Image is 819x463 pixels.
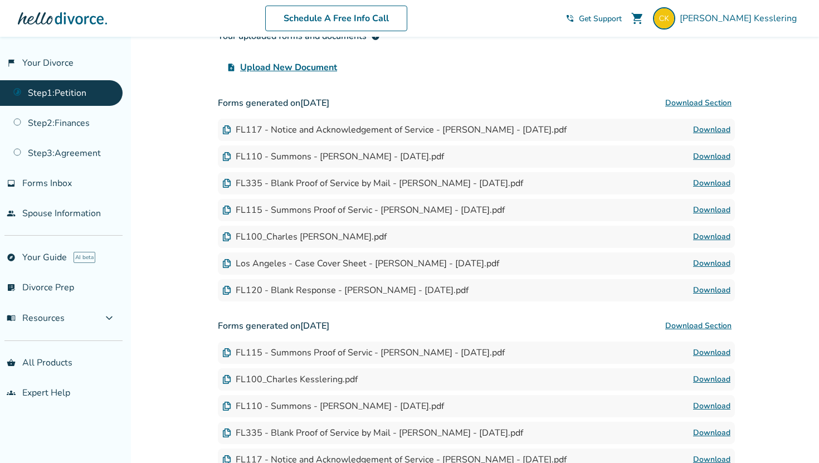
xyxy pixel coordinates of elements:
img: Document [222,375,231,384]
span: list_alt_check [7,283,16,292]
img: Document [222,152,231,161]
span: expand_more [103,311,116,325]
h3: Forms generated on [DATE] [218,92,735,114]
div: FL100_Charles [PERSON_NAME].pdf [222,231,387,243]
span: AI beta [74,252,95,263]
span: phone_in_talk [565,14,574,23]
img: Document [222,232,231,241]
h3: Forms generated on [DATE] [218,315,735,337]
img: Document [222,179,231,188]
span: [PERSON_NAME] Kesslering [680,12,801,25]
a: Download [693,203,730,217]
span: shopping_basket [7,358,16,367]
div: FL335 - Blank Proof of Service by Mail - [PERSON_NAME] - [DATE].pdf [222,427,523,439]
img: Document [222,125,231,134]
div: FL335 - Blank Proof of Service by Mail - [PERSON_NAME] - [DATE].pdf [222,177,523,189]
div: FL120 - Blank Response - [PERSON_NAME] - [DATE].pdf [222,284,469,296]
a: Schedule A Free Info Call [265,6,407,31]
span: inbox [7,179,16,188]
img: Document [222,259,231,268]
img: Document [222,206,231,215]
span: groups [7,388,16,397]
a: Download [693,373,730,386]
div: FL117 - Notice and Acknowledgement of Service - [PERSON_NAME] - [DATE].pdf [222,124,567,136]
a: Download [693,346,730,359]
a: phone_in_talkGet Support [565,13,622,24]
a: Download [693,426,730,440]
div: FL115 - Summons Proof of Servic - [PERSON_NAME] - [DATE].pdf [222,204,505,216]
img: Document [222,428,231,437]
div: FL110 - Summons - [PERSON_NAME] - [DATE].pdf [222,150,444,163]
span: people [7,209,16,218]
span: shopping_cart [631,12,644,25]
span: upload_file [227,63,236,72]
iframe: Chat Widget [763,410,819,463]
a: Download [693,230,730,243]
div: FL115 - Summons Proof of Servic - [PERSON_NAME] - [DATE].pdf [222,347,505,359]
a: Download [693,123,730,137]
a: Download [693,177,730,190]
span: menu_book [7,314,16,323]
span: Get Support [579,13,622,24]
span: Upload New Document [240,61,337,74]
button: Download Section [662,92,735,114]
img: Document [222,348,231,357]
img: charles.kesslering@gmail.com [653,7,675,30]
img: Document [222,402,231,411]
span: info [371,32,380,41]
a: Download [693,284,730,297]
span: Resources [7,312,65,324]
a: Download [693,399,730,413]
a: Download [693,257,730,270]
div: FL110 - Summons - [PERSON_NAME] - [DATE].pdf [222,400,444,412]
div: Los Angeles - Case Cover Sheet - [PERSON_NAME] - [DATE].pdf [222,257,499,270]
span: flag_2 [7,59,16,67]
div: FL100_Charles Kesslering.pdf [222,373,358,386]
button: Download Section [662,315,735,337]
span: Forms Inbox [22,177,72,189]
img: Document [222,286,231,295]
span: explore [7,253,16,262]
a: Download [693,150,730,163]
